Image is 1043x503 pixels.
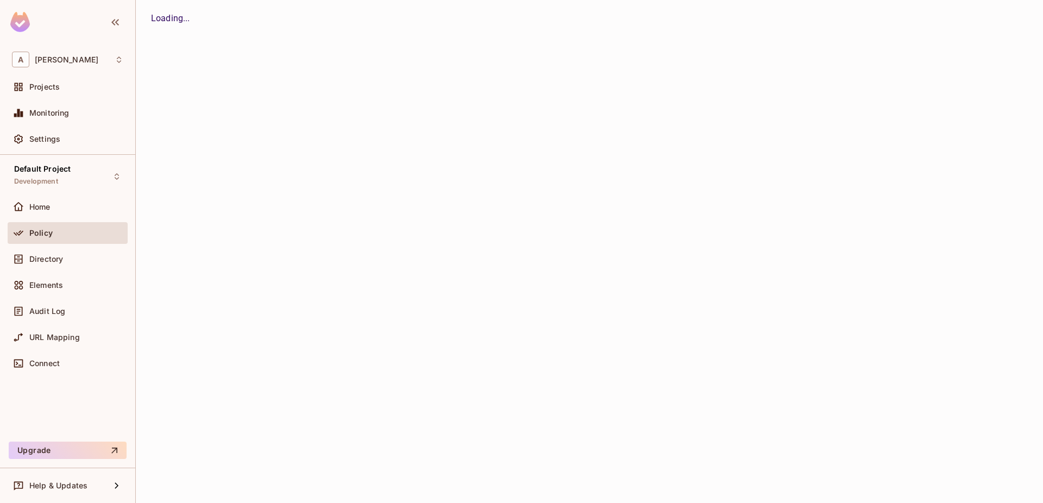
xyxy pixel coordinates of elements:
span: Workspace: Aman Sharma [35,55,98,64]
span: Directory [29,255,63,263]
span: Audit Log [29,307,65,316]
span: Elements [29,281,63,290]
div: Loading... [151,12,1028,25]
span: URL Mapping [29,333,80,342]
span: Policy [29,229,53,237]
span: Development [14,177,58,186]
span: Connect [29,359,60,368]
span: Help & Updates [29,481,87,490]
span: Home [29,203,51,211]
img: SReyMgAAAABJRU5ErkJggg== [10,12,30,32]
span: Settings [29,135,60,143]
button: Upgrade [9,442,127,459]
span: Monitoring [29,109,70,117]
span: Projects [29,83,60,91]
span: A [12,52,29,67]
span: Default Project [14,165,71,173]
